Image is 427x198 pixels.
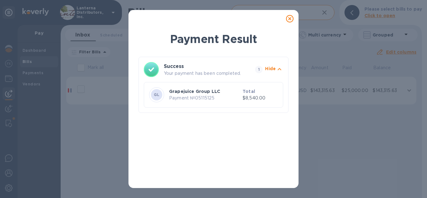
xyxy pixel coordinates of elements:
p: Payment № 05115125 [169,95,240,101]
p: Your payment has been completed. [164,70,253,77]
b: GL [154,92,160,97]
h3: Success [164,63,244,70]
b: Total [243,89,255,94]
h1: Payment Result [138,31,289,47]
p: Grapejuice Group LLC [169,88,240,94]
p: $8,540.00 [243,95,278,101]
button: Hide [265,65,283,74]
span: 1 [255,66,263,73]
p: Hide [265,65,276,72]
